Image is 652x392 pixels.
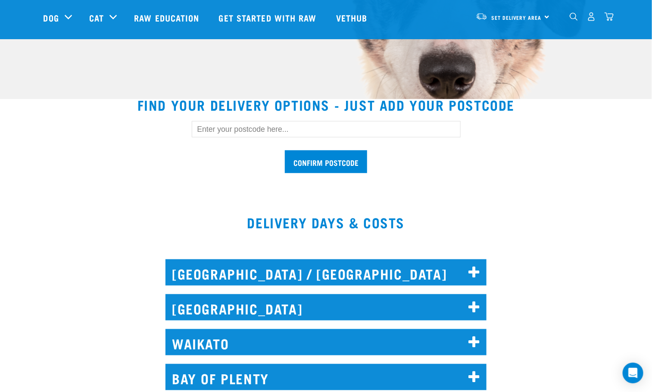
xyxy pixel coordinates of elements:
[165,329,487,355] h2: WAIKATO
[10,97,642,112] h2: Find your delivery options - just add your postcode
[492,16,542,19] span: Set Delivery Area
[570,12,578,21] img: home-icon-1@2x.png
[165,259,487,286] h2: [GEOGRAPHIC_DATA] / [GEOGRAPHIC_DATA]
[285,150,367,173] input: Confirm postcode
[192,121,461,137] input: Enter your postcode here...
[605,12,614,21] img: home-icon@2x.png
[328,0,378,35] a: Vethub
[44,11,59,24] a: Dog
[89,11,104,24] a: Cat
[165,294,487,320] h2: [GEOGRAPHIC_DATA]
[125,0,210,35] a: Raw Education
[165,364,487,390] h2: BAY OF PLENTY
[210,0,328,35] a: Get started with Raw
[476,12,487,20] img: van-moving.png
[623,363,643,383] div: Open Intercom Messenger
[587,12,596,21] img: user.png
